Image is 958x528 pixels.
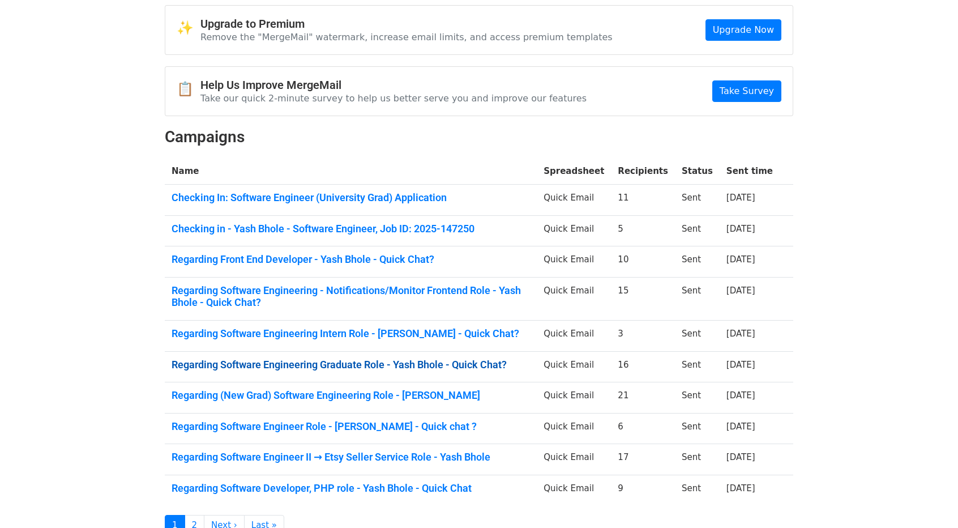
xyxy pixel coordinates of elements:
[200,17,613,31] h4: Upgrade to Premium
[172,451,530,463] a: Regarding Software Engineer II → Etsy Seller Service Role - Yash Bhole
[172,191,530,204] a: Checking In: Software Engineer (University Grad) Application
[611,185,675,216] td: 11
[177,20,200,36] span: ✨
[537,444,611,475] td: Quick Email
[675,185,720,216] td: Sent
[165,158,537,185] th: Name
[726,483,755,493] a: [DATE]
[712,80,781,102] a: Take Survey
[611,215,675,246] td: 5
[537,158,611,185] th: Spreadsheet
[675,382,720,414] td: Sent
[726,421,755,432] a: [DATE]
[611,246,675,278] td: 10
[200,78,587,92] h4: Help Us Improve MergeMail
[675,444,720,475] td: Sent
[675,246,720,278] td: Sent
[675,475,720,506] td: Sent
[726,390,755,401] a: [DATE]
[611,351,675,382] td: 16
[200,92,587,104] p: Take our quick 2-minute survey to help us better serve you and improve our features
[537,475,611,506] td: Quick Email
[726,254,755,265] a: [DATE]
[611,444,675,475] td: 17
[726,224,755,234] a: [DATE]
[675,413,720,444] td: Sent
[726,360,755,370] a: [DATE]
[177,81,200,97] span: 📋
[705,19,781,41] a: Upgrade Now
[537,277,611,320] td: Quick Email
[675,351,720,382] td: Sent
[611,321,675,352] td: 3
[901,474,958,528] iframe: Chat Widget
[537,321,611,352] td: Quick Email
[172,223,530,235] a: Checking in - Yash Bhole - Software Engineer, Job ID: 2025-147250
[675,277,720,320] td: Sent
[537,246,611,278] td: Quick Email
[537,413,611,444] td: Quick Email
[720,158,780,185] th: Sent time
[537,382,611,414] td: Quick Email
[611,382,675,414] td: 21
[172,284,530,309] a: Regarding Software Engineering - Notifications/Monitor Frontend Role - Yash Bhole - Quick Chat?
[200,31,613,43] p: Remove the "MergeMail" watermark, increase email limits, and access premium templates
[611,158,675,185] th: Recipients
[172,482,530,495] a: Regarding Software Developer, PHP role - Yash Bhole - Quick Chat
[172,420,530,433] a: Regarding Software Engineer Role - [PERSON_NAME] - Quick chat ?
[675,158,720,185] th: Status
[611,413,675,444] td: 6
[726,286,755,296] a: [DATE]
[165,127,793,147] h2: Campaigns
[537,351,611,382] td: Quick Email
[611,277,675,320] td: 15
[726,329,755,339] a: [DATE]
[675,321,720,352] td: Sent
[537,185,611,216] td: Quick Email
[172,327,530,340] a: Regarding Software Engineering Intern Role - [PERSON_NAME] - Quick Chat?
[537,215,611,246] td: Quick Email
[675,215,720,246] td: Sent
[611,475,675,506] td: 9
[172,359,530,371] a: Regarding Software Engineering Graduate Role - Yash Bhole - Quick Chat?
[172,253,530,266] a: Regarding Front End Developer - Yash Bhole - Quick Chat?
[726,193,755,203] a: [DATE]
[172,389,530,402] a: Regarding (New Grad) Software Engineering Role - [PERSON_NAME]
[726,452,755,462] a: [DATE]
